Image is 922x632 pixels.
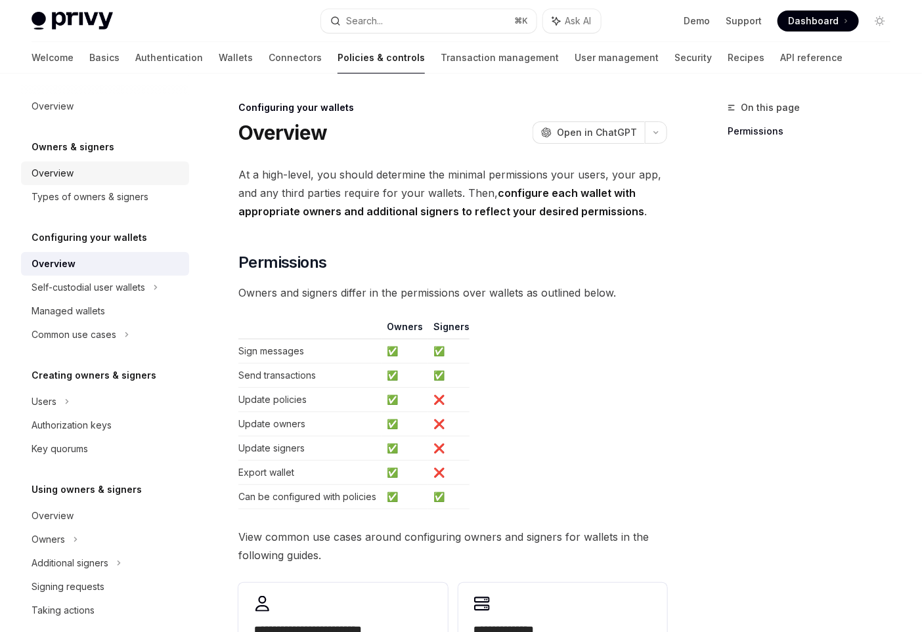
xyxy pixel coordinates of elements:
[21,95,189,118] a: Overview
[32,327,116,343] div: Common use cases
[557,126,637,139] span: Open in ChatGPT
[21,437,189,461] a: Key quorums
[238,461,382,485] td: Export wallet
[382,412,428,436] td: ✅
[32,441,88,457] div: Key quorums
[321,9,536,33] button: Search...⌘K
[32,189,148,205] div: Types of owners & signers
[382,339,428,364] td: ✅
[32,139,114,155] h5: Owners & signers
[32,579,104,595] div: Signing requests
[441,42,559,74] a: Transaction management
[21,575,189,599] a: Signing requests
[780,42,843,74] a: API reference
[238,284,667,302] span: Owners and signers differ in the permissions over wallets as outlined below.
[21,252,189,276] a: Overview
[238,436,382,461] td: Update signers
[32,230,147,245] h5: Configuring your wallets
[382,320,428,339] th: Owners
[89,42,120,74] a: Basics
[726,14,762,28] a: Support
[788,14,839,28] span: Dashboard
[21,185,189,209] a: Types of owners & signers
[269,42,322,74] a: Connectors
[135,42,203,74] a: Authentication
[428,461,470,485] td: ❌
[21,599,189,622] a: Taking actions
[382,388,428,412] td: ✅
[32,12,113,30] img: light logo
[428,339,470,364] td: ✅
[21,161,189,185] a: Overview
[238,364,382,388] td: Send transactions
[338,42,425,74] a: Policies & controls
[238,101,667,114] div: Configuring your wallets
[32,555,108,571] div: Additional signers
[32,303,105,319] div: Managed wallets
[32,417,112,433] div: Authorization keys
[32,482,142,497] h5: Using owners & signers
[543,9,601,33] button: Ask AI
[238,528,667,564] span: View common use cases around configuring owners and signers for wallets in the following guides.
[32,602,95,618] div: Taking actions
[428,412,470,436] td: ❌
[21,299,189,323] a: Managed wallets
[428,436,470,461] td: ❌
[238,252,326,273] span: Permissions
[238,388,382,412] td: Update policies
[32,532,65,547] div: Owners
[21,413,189,437] a: Authorization keys
[382,461,428,485] td: ✅
[238,412,382,436] td: Update owners
[728,42,764,74] a: Recipes
[778,11,859,32] a: Dashboard
[346,13,383,29] div: Search...
[741,100,800,116] span: On this page
[533,121,645,144] button: Open in ChatGPT
[32,42,74,74] a: Welcome
[238,165,667,221] span: At a high-level, you should determine the minimal permissions your users, your app, and any third...
[382,364,428,388] td: ✅
[674,42,712,74] a: Security
[515,16,529,26] span: ⌘ K
[382,436,428,461] td: ✅
[219,42,253,74] a: Wallets
[428,485,470,509] td: ✅
[32,165,74,181] div: Overview
[869,11,890,32] button: Toggle dark mode
[428,364,470,388] td: ✅
[21,504,189,528] a: Overview
[32,394,56,410] div: Users
[382,485,428,509] td: ✅
[428,320,470,339] th: Signers
[684,14,710,28] a: Demo
[238,339,382,364] td: Sign messages
[32,280,145,295] div: Self-custodial user wallets
[32,368,156,383] h5: Creating owners & signers
[428,388,470,412] td: ❌
[575,42,659,74] a: User management
[32,256,76,272] div: Overview
[238,121,327,144] h1: Overview
[728,121,901,142] a: Permissions
[32,508,74,524] div: Overview
[32,98,74,114] div: Overview
[565,14,592,28] span: Ask AI
[238,485,382,509] td: Can be configured with policies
